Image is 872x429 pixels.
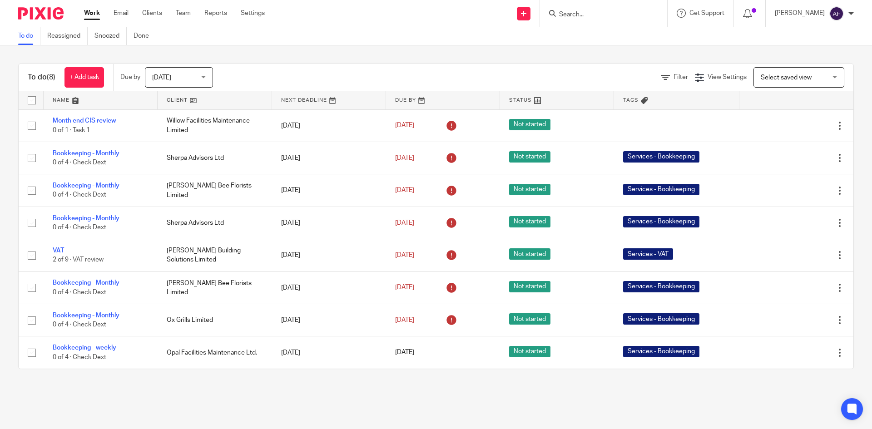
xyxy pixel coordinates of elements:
a: Reports [204,9,227,18]
a: Bookkeeping - Monthly [53,280,119,286]
td: [DATE] [272,207,386,239]
a: Clients [142,9,162,18]
td: [DATE] [272,142,386,174]
span: 0 of 4 · Check Dext [53,289,106,296]
span: Filter [674,74,688,80]
img: Pixie [18,7,64,20]
td: Willow Facilities Maintenance Limited [158,109,272,142]
a: Done [134,27,156,45]
div: --- [623,121,730,130]
a: Month end CIS review [53,118,116,124]
td: [DATE] [272,174,386,207]
span: [DATE] [395,285,414,291]
a: Snoozed [94,27,127,45]
input: Search [558,11,640,19]
td: Ox Grills Limited [158,304,272,336]
span: Not started [509,248,550,260]
h1: To do [28,73,55,82]
a: Reassigned [47,27,88,45]
a: + Add task [64,67,104,88]
span: [DATE] [395,252,414,258]
span: (8) [47,74,55,81]
span: Not started [509,346,550,357]
span: [DATE] [395,317,414,323]
a: Bookkeeping - Monthly [53,182,119,189]
a: VAT [53,247,64,254]
td: [DATE] [272,271,386,304]
td: Opal Facilities Maintenance Ltd. [158,336,272,369]
span: Services - Bookkeeping [623,346,699,357]
img: svg%3E [829,6,844,21]
span: Not started [509,151,550,163]
span: Select saved view [761,74,812,81]
span: 0 of 4 · Check Dext [53,224,106,231]
span: [DATE] [395,155,414,161]
span: Not started [509,184,550,195]
span: Get Support [689,10,724,16]
span: 2 of 9 · VAT review [53,257,104,263]
p: [PERSON_NAME] [775,9,825,18]
td: [DATE] [272,109,386,142]
span: Not started [509,313,550,325]
a: Work [84,9,100,18]
a: Bookkeeping - Monthly [53,312,119,319]
span: Services - Bookkeeping [623,184,699,195]
a: Bookkeeping - Monthly [53,215,119,222]
td: Sherpa Advisors Ltd [158,207,272,239]
span: [DATE] [395,220,414,226]
td: [PERSON_NAME] Building Solutions Limited [158,239,272,271]
span: Not started [509,119,550,130]
a: Bookkeeping - weekly [53,345,116,351]
td: [PERSON_NAME] Bee Florists Limited [158,271,272,304]
span: View Settings [708,74,747,80]
td: Sherpa Advisors Ltd [158,142,272,174]
span: [DATE] [395,123,414,129]
span: Services - Bookkeeping [623,216,699,227]
a: Team [176,9,191,18]
a: Settings [241,9,265,18]
span: 0 of 4 · Check Dext [53,159,106,166]
span: Services - Bookkeeping [623,151,699,163]
a: To do [18,27,40,45]
span: Tags [623,98,639,103]
span: Not started [509,216,550,227]
span: [DATE] [152,74,171,81]
td: [DATE] [272,239,386,271]
p: Due by [120,73,140,82]
span: 0 of 4 · Check Dext [53,321,106,328]
span: Services - VAT [623,248,673,260]
span: Services - Bookkeeping [623,281,699,292]
td: [DATE] [272,336,386,369]
span: [DATE] [395,350,414,356]
td: [PERSON_NAME] Bee Florists Limited [158,174,272,207]
td: [DATE] [272,304,386,336]
a: Email [114,9,129,18]
span: 0 of 1 · Task 1 [53,127,90,133]
span: 0 of 4 · Check Dext [53,354,106,360]
span: [DATE] [395,187,414,193]
span: Services - Bookkeeping [623,313,699,325]
a: Bookkeeping - Monthly [53,150,119,157]
span: 0 of 4 · Check Dext [53,192,106,198]
span: Not started [509,281,550,292]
